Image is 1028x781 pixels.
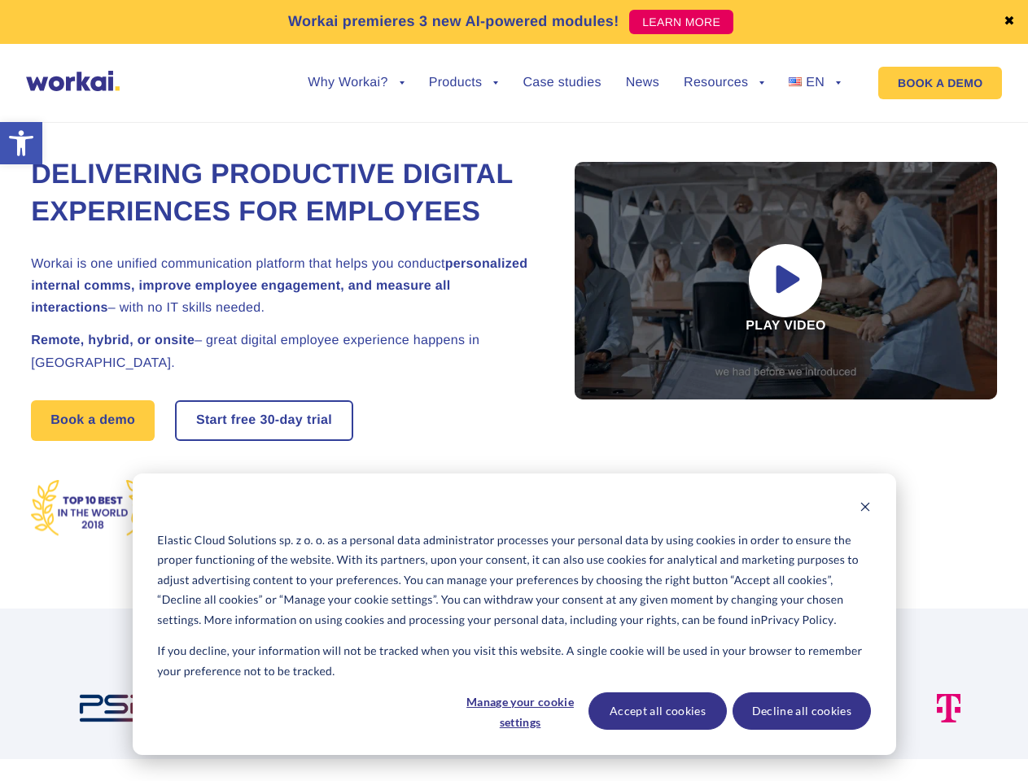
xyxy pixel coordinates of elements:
[133,473,896,755] div: Cookie banner
[429,76,499,89] a: Products
[288,11,619,33] p: Workai premieres 3 new AI-powered modules!
[860,499,871,519] button: Dismiss cookie banner
[177,402,352,439] a: Start free30-daytrial
[308,76,404,89] a: Why Workai?
[31,334,195,347] strong: Remote, hybrid, or onsite
[733,692,871,730] button: Decline all cookies
[63,645,966,665] h2: More than 100 fast-growing enterprises trust Workai
[575,162,997,399] div: Play video
[157,641,870,681] p: If you decline, your information will not be tracked when you visit this website. A single cookie...
[761,610,834,630] a: Privacy Policy
[1004,15,1015,28] a: ✖
[523,76,601,89] a: Case studies
[684,76,764,89] a: Resources
[31,329,536,373] h2: – great digital employee experience happens in [GEOGRAPHIC_DATA].
[260,414,303,427] i: 30-day
[878,67,1002,99] a: BOOK A DEMO
[588,692,727,730] button: Accept all cookies
[31,400,155,441] a: Book a demo
[157,530,870,630] p: Elastic Cloud Solutions sp. z o. o. as a personal data administrator processes your personal data...
[31,253,536,320] h2: Workai is one unified communication platform that helps you conduct – with no IT skills needed.
[31,156,536,231] h1: Delivering Productive Digital Experiences for Employees
[626,76,659,89] a: News
[31,257,527,315] strong: personalized internal comms, improve employee engagement, and measure all interactions
[629,10,733,34] a: LEARN MORE
[806,76,825,89] span: EN
[457,692,583,730] button: Manage your cookie settings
